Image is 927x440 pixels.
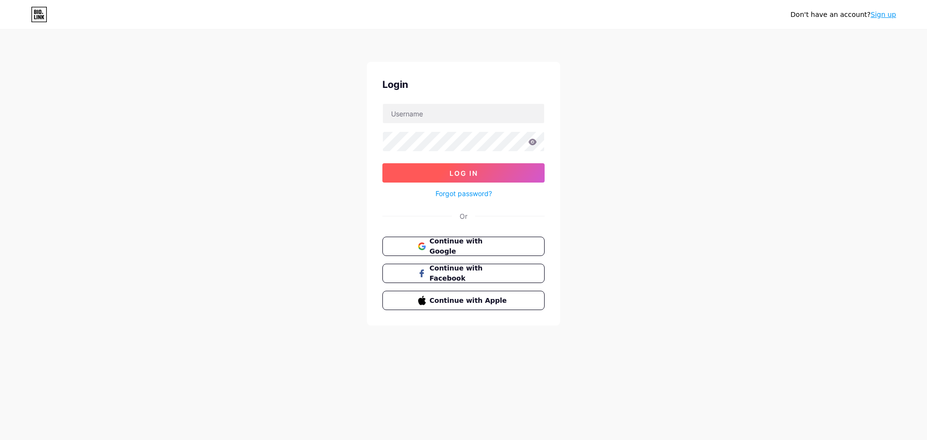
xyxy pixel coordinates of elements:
[382,264,545,283] button: Continue with Facebook
[382,77,545,92] div: Login
[790,10,896,20] div: Don't have an account?
[382,237,545,256] button: Continue with Google
[430,296,509,306] span: Continue with Apple
[430,263,509,284] span: Continue with Facebook
[430,236,509,256] span: Continue with Google
[383,104,544,123] input: Username
[435,188,492,199] a: Forgot password?
[382,163,545,183] button: Log In
[449,169,478,177] span: Log In
[871,11,896,18] a: Sign up
[460,211,467,221] div: Or
[382,291,545,310] button: Continue with Apple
